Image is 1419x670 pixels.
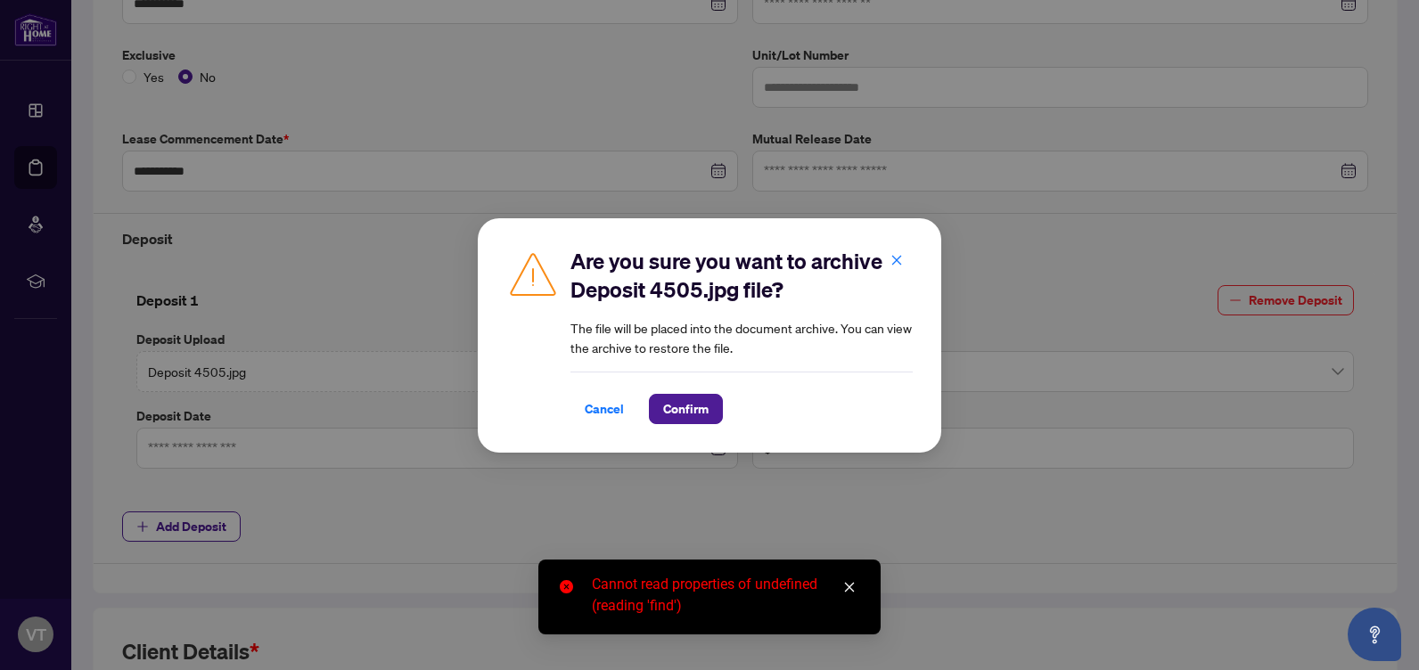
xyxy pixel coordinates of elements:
[1348,608,1401,661] button: Open asap
[506,247,560,300] img: Caution Icon
[570,394,638,424] button: Cancel
[663,395,709,423] span: Confirm
[649,394,723,424] button: Confirm
[570,247,913,424] div: The file will be placed into the document archive. You can view the archive to restore the file.
[843,581,856,593] span: close
[840,577,859,597] a: Close
[890,253,903,266] span: close
[560,580,573,593] span: close-circle
[570,247,913,304] h2: Are you sure you want to archive Deposit 4505.jpg file?
[592,574,859,617] div: Cannot read properties of undefined (reading 'find')
[585,395,624,423] span: Cancel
